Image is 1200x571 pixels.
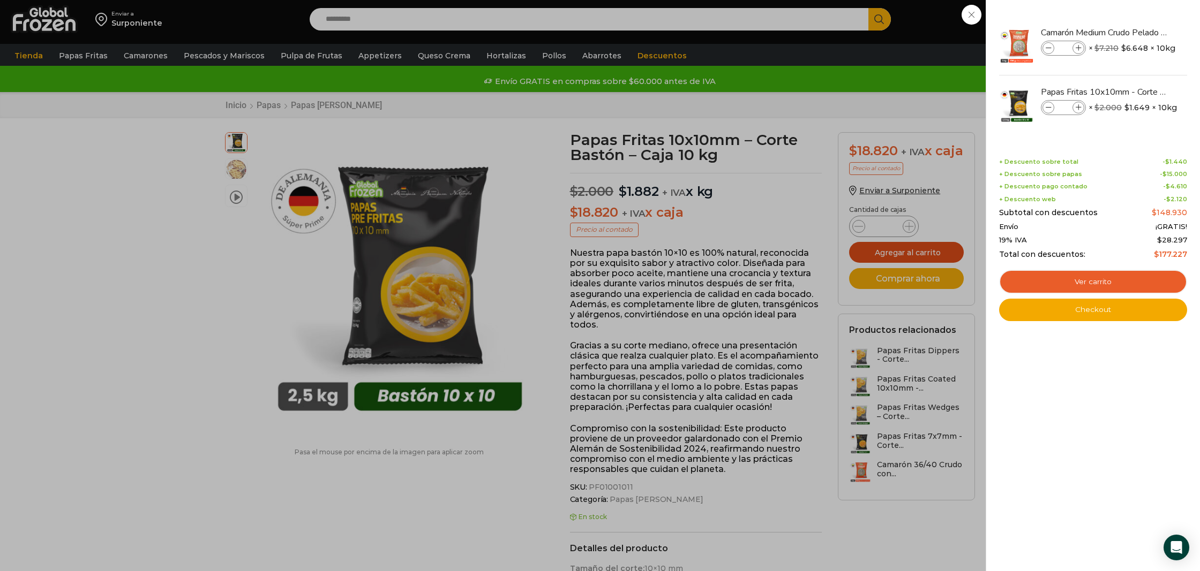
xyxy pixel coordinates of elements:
[1156,223,1187,231] span: ¡GRATIS!
[1124,102,1129,113] span: $
[1094,43,1119,53] bdi: 7.210
[1157,235,1162,244] span: $
[1094,103,1099,112] span: $
[999,236,1027,245] span: 19% IVA
[999,171,1082,178] span: + Descuento sobre papas
[1055,102,1071,113] input: Product quantity
[1162,170,1187,178] bdi: 15.000
[1162,170,1167,178] span: $
[1121,43,1148,54] bdi: 6.648
[1121,43,1126,54] span: $
[999,183,1087,190] span: + Descuento pago contado
[1154,249,1187,259] bdi: 177.227
[999,196,1056,203] span: + Descuento web
[1164,535,1189,560] div: Open Intercom Messenger
[1152,208,1187,217] bdi: 148.930
[1089,100,1177,115] span: × × 10kg
[999,208,1098,217] span: Subtotal con descuentos
[1041,27,1168,39] a: Camarón Medium Crudo Pelado sin Vena - Silver - Caja 10 kg
[1163,183,1187,190] span: -
[1166,195,1187,203] bdi: 2.120
[1094,103,1122,112] bdi: 2.000
[999,299,1187,321] a: Checkout
[1166,182,1170,190] span: $
[1166,182,1187,190] bdi: 4.610
[999,250,1085,259] span: Total con descuentos:
[1089,41,1175,56] span: × × 10kg
[1055,42,1071,54] input: Product quantity
[1164,196,1187,203] span: -
[1157,235,1187,244] span: 28.297
[1094,43,1099,53] span: $
[999,270,1187,294] a: Ver carrito
[1124,102,1150,113] bdi: 1.649
[1041,86,1168,98] a: Papas Fritas 10x10mm - Corte Bastón - Caja 10 kg
[1154,249,1159,259] span: $
[1160,171,1187,178] span: -
[999,158,1078,165] span: + Descuento sobre total
[1165,158,1187,165] bdi: 1.440
[999,223,1018,231] span: Envío
[1166,195,1171,203] span: $
[1152,208,1157,217] span: $
[1165,158,1169,165] span: $
[1162,158,1187,165] span: -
